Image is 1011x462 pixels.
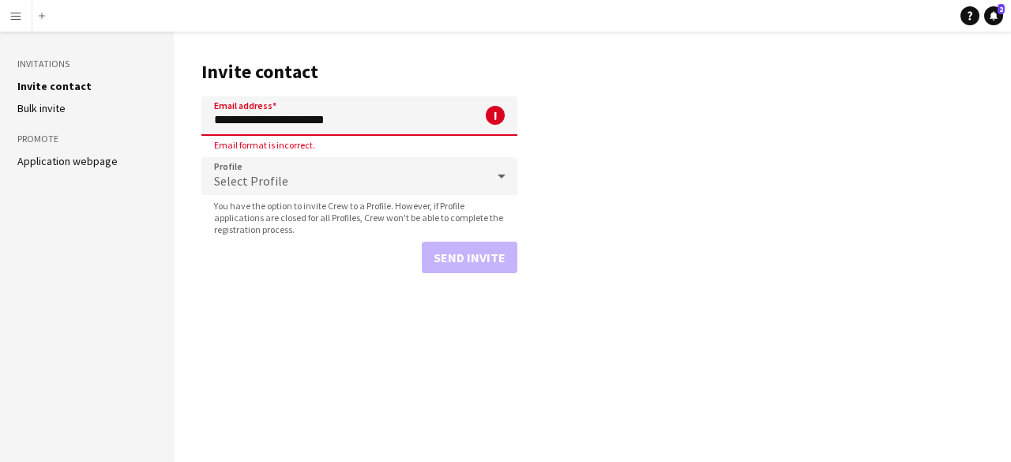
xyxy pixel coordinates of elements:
[984,6,1003,25] a: 2
[201,139,328,151] span: Email format is incorrect.
[201,60,517,84] h1: Invite contact
[17,57,156,71] h3: Invitations
[17,132,156,146] h3: Promote
[17,79,92,93] a: Invite contact
[998,4,1005,14] span: 2
[17,154,118,168] a: Application webpage
[201,200,517,235] span: You have the option to invite Crew to a Profile. However, if Profile applications are closed for ...
[17,101,66,115] a: Bulk invite
[214,173,288,189] span: Select Profile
